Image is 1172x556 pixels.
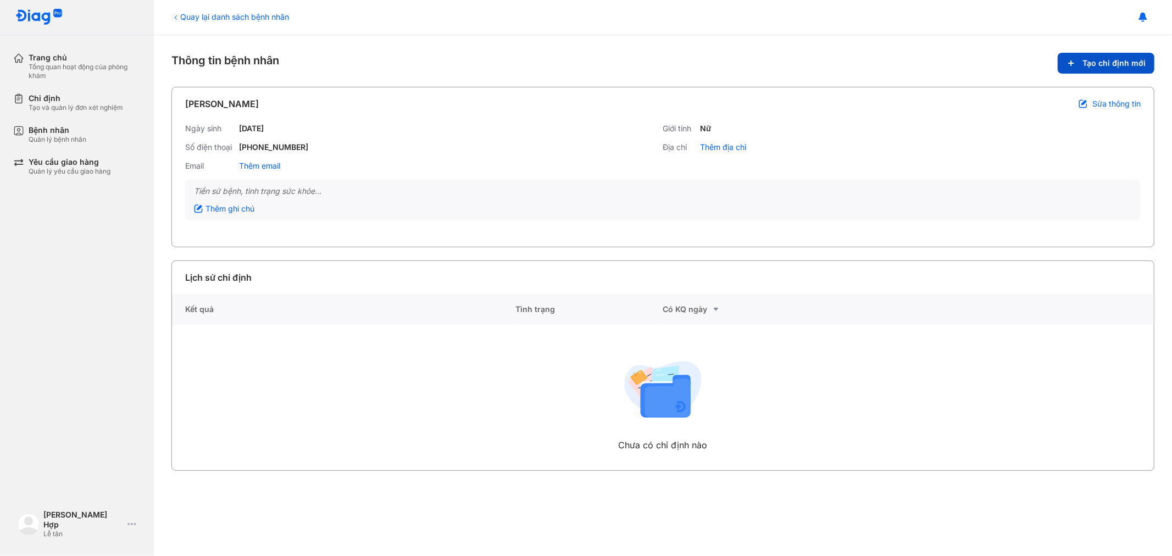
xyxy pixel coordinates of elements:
div: Lễ tân [43,530,123,538]
div: [PERSON_NAME] Hợp [43,510,123,530]
div: Thêm địa chỉ [701,142,747,152]
div: Quản lý bệnh nhân [29,135,86,144]
div: Tạo và quản lý đơn xét nghiệm [29,103,123,112]
div: [PERSON_NAME] [185,97,259,110]
div: Lịch sử chỉ định [185,271,252,284]
div: Email [185,161,235,171]
div: Chưa có chỉ định nào [619,438,708,452]
div: Tổng quan hoạt động của phòng khám [29,63,141,80]
span: Sửa thông tin [1092,99,1141,109]
div: Có KQ ngày [663,303,810,316]
div: Kết quả [172,294,515,325]
div: Giới tính [663,124,696,134]
div: Ngày sinh [185,124,235,134]
div: Trang chủ [29,53,141,63]
div: Tiền sử bệnh, tình trạng sức khỏe... [194,186,1132,196]
div: Quay lại danh sách bệnh nhân [171,11,289,23]
div: Tình trạng [515,294,663,325]
div: Địa chỉ [663,142,696,152]
div: Thông tin bệnh nhân [171,53,1154,74]
div: Số điện thoại [185,142,235,152]
div: Yêu cầu giao hàng [29,157,110,167]
div: Nữ [701,124,712,134]
div: [DATE] [239,124,264,134]
div: Thêm ghi chú [194,204,254,214]
span: Tạo chỉ định mới [1082,58,1146,68]
div: Thêm email [239,161,280,171]
img: logo [18,513,40,535]
div: Bệnh nhân [29,125,86,135]
div: Chỉ định [29,93,123,103]
button: Tạo chỉ định mới [1058,53,1154,74]
div: [PHONE_NUMBER] [239,142,308,152]
div: Quản lý yêu cầu giao hàng [29,167,110,176]
img: logo [15,9,63,26]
